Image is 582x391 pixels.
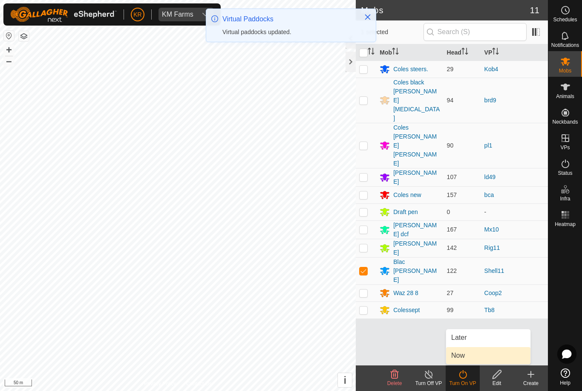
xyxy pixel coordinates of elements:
img: Gallagher Logo [10,7,117,22]
span: Help [560,380,570,385]
span: 1 selected [361,28,423,37]
div: [PERSON_NAME] [393,239,440,257]
span: Mobs [559,68,571,73]
div: Coles new [393,191,421,200]
th: VP [481,44,548,61]
div: Turn Off VP [412,379,446,387]
div: KM Farms [162,11,193,18]
a: Mx10 [484,226,499,233]
div: dropdown trigger [197,8,214,21]
span: 142 [447,244,457,251]
p-sorticon: Activate to sort [392,49,399,56]
button: Reset Map [4,31,14,41]
a: brd9 [484,97,496,104]
div: [PERSON_NAME] dcf [393,221,440,239]
div: [PERSON_NAME] [393,168,440,186]
a: Contact Us [186,380,211,388]
button: Map Layers [19,31,29,41]
div: Edit [480,379,514,387]
div: Waz 28 8 [393,289,418,298]
span: Animals [556,94,574,99]
span: i [343,374,346,386]
div: Coles [PERSON_NAME] [PERSON_NAME] [393,123,440,168]
span: Now [451,350,465,361]
td: - [481,203,548,220]
span: 11 [530,4,539,17]
span: 157 [447,191,457,198]
div: Blac [PERSON_NAME] [393,258,440,284]
span: Status [558,171,572,176]
span: 167 [447,226,457,233]
span: 107 [447,174,457,180]
a: Rig11 [484,244,500,251]
button: i [338,373,352,387]
span: KR [133,10,141,19]
h2: Mobs [361,5,530,15]
a: Help [548,365,582,389]
span: Notifications [551,43,579,48]
span: VPs [560,145,570,150]
span: 27 [447,290,454,296]
span: 0 [447,209,450,215]
a: Tb8 [484,307,495,313]
a: bca [484,191,494,198]
div: Virtual paddocks updated. [222,28,355,37]
span: Delete [387,380,402,386]
span: Infra [560,196,570,201]
span: Later [451,333,467,343]
span: KM Farms [158,8,197,21]
button: – [4,56,14,66]
span: Schedules [553,17,577,22]
span: 29 [447,66,454,72]
span: 94 [447,97,454,104]
p-sorticon: Activate to sort [492,49,499,56]
div: Coles steers. [393,65,428,74]
div: Create [514,379,548,387]
p-sorticon: Activate to sort [368,49,375,56]
li: Now [446,347,530,364]
div: Draft pen [393,208,418,217]
button: Close [362,11,374,23]
div: Virtual Paddocks [222,14,355,24]
a: Coop2 [484,290,502,296]
span: Heatmap [555,222,576,227]
a: Kob4 [484,66,498,72]
span: 90 [447,142,454,149]
a: ld49 [484,174,496,180]
span: 99 [447,307,454,313]
div: Colessept [393,306,420,315]
span: Neckbands [552,119,578,125]
div: Turn On VP [446,379,480,387]
a: Privacy Policy [144,380,176,388]
div: Coles black [PERSON_NAME][MEDICAL_DATA] [393,78,440,123]
li: Later [446,329,530,346]
a: Shell11 [484,267,504,274]
span: 122 [447,267,457,274]
input: Search (S) [424,23,527,41]
p-sorticon: Activate to sort [461,49,468,56]
th: Mob [376,44,443,61]
th: Head [444,44,481,61]
button: + [4,45,14,55]
a: pl1 [484,142,493,149]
